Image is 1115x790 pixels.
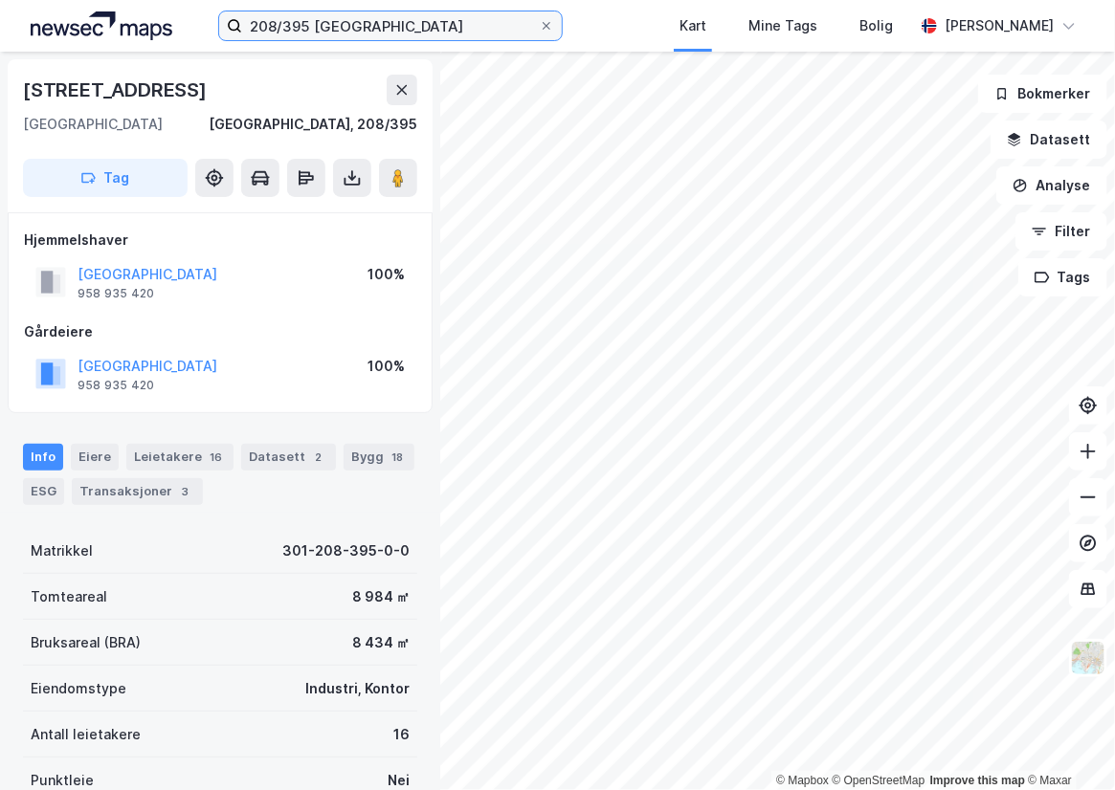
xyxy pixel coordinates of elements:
div: 958 935 420 [78,378,154,393]
div: 100% [368,263,405,286]
img: logo.a4113a55bc3d86da70a041830d287a7e.svg [31,11,172,40]
div: [GEOGRAPHIC_DATA] [23,113,163,136]
div: Bolig [859,14,893,37]
div: [PERSON_NAME] [945,14,1054,37]
div: ESG [23,478,64,505]
a: Improve this map [930,774,1025,787]
div: Datasett [241,444,336,471]
iframe: Chat Widget [1019,698,1115,790]
div: Bruksareal (BRA) [31,631,141,654]
div: 16 [393,723,410,746]
div: 16 [206,448,226,467]
div: Eiere [71,444,119,471]
div: [STREET_ADDRESS] [23,75,211,105]
div: Kontrollprogram for chat [1019,698,1115,790]
div: Antall leietakere [31,723,141,746]
div: Gårdeiere [24,320,416,343]
div: [GEOGRAPHIC_DATA], 208/395 [209,113,417,136]
div: 100% [368,355,405,378]
div: Eiendomstype [31,677,126,700]
div: 8 434 ㎡ [352,631,410,654]
div: 8 984 ㎡ [352,585,410,608]
button: Tags [1018,258,1107,296]
div: Matrikkel [31,539,93,562]
div: 2 [309,448,328,467]
div: Industri, Kontor [305,677,410,700]
button: Bokmerker [978,75,1107,113]
button: Filter [1015,212,1107,251]
div: Bygg [344,444,414,471]
a: OpenStreetMap [833,774,925,787]
div: Info [23,444,63,471]
div: Transaksjoner [72,478,203,505]
div: Hjemmelshaver [24,229,416,252]
button: Tag [23,159,188,197]
div: Mine Tags [748,14,817,37]
div: 3 [176,482,195,501]
div: 958 935 420 [78,286,154,301]
a: Mapbox [776,774,829,787]
div: Leietakere [126,444,234,471]
button: Analyse [996,166,1107,205]
div: 18 [388,448,407,467]
img: Z [1070,640,1106,676]
div: Tomteareal [31,585,107,608]
div: Kart [680,14,706,37]
div: 301-208-395-0-0 [282,539,410,562]
input: Søk på adresse, matrikkel, gårdeiere, leietakere eller personer [242,11,539,40]
button: Datasett [991,121,1107,159]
